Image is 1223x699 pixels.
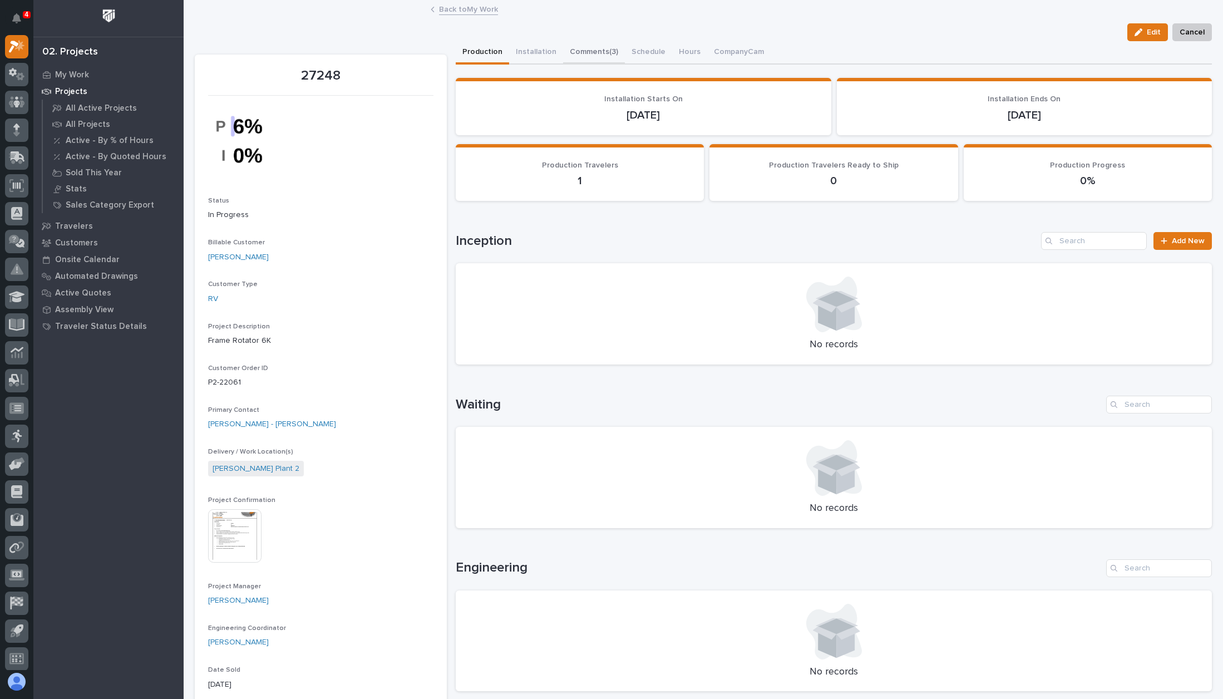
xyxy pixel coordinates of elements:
a: Projects [33,83,184,100]
p: In Progress [208,209,433,221]
div: Notifications4 [14,13,28,31]
button: Edit [1127,23,1168,41]
button: Notifications [5,7,28,30]
p: [DATE] [850,109,1199,122]
span: Edit [1147,27,1161,37]
a: [PERSON_NAME] [208,252,269,263]
button: Schedule [625,41,672,65]
button: Installation [509,41,563,65]
p: Traveler Status Details [55,322,147,332]
span: Engineering Coordinator [208,625,286,632]
a: RV [208,293,218,305]
a: Assembly View [33,301,184,318]
p: Frame Rotator 6K [208,335,433,347]
p: Projects [55,87,87,97]
a: Stats [43,181,184,196]
input: Search [1106,396,1212,414]
p: No records [469,339,1199,351]
p: Assembly View [55,305,114,315]
span: Project Confirmation [208,497,275,504]
p: 0 [723,174,944,188]
a: Back toMy Work [439,2,498,15]
button: Hours [672,41,707,65]
span: Status [208,198,229,204]
a: [PERSON_NAME] [208,595,269,607]
img: zmV-Utazc53xAKAavJZEoD1wvAaDC4r39eRdRL7ydNQ [208,102,292,179]
a: My Work [33,66,184,83]
p: [DATE] [469,109,818,122]
p: Sales Category Export [66,200,154,210]
h1: Inception [456,233,1037,249]
span: Add New [1172,237,1205,245]
span: Production Progress [1050,161,1125,169]
p: 0% [977,174,1199,188]
span: Installation Starts On [604,95,683,103]
span: Installation Ends On [988,95,1061,103]
button: Comments (3) [563,41,625,65]
span: Production Travelers [542,161,618,169]
p: 1 [469,174,691,188]
a: Active - By Quoted Hours [43,149,184,164]
button: users-avatar [5,670,28,693]
a: Sold This Year [43,165,184,180]
p: [DATE] [208,679,433,691]
span: Production Travelers Ready to Ship [769,161,899,169]
a: Onsite Calendar [33,251,184,268]
p: Onsite Calendar [55,255,120,265]
button: CompanyCam [707,41,771,65]
span: Project Description [208,323,270,330]
a: Automated Drawings [33,268,184,284]
p: All Projects [66,120,110,130]
span: Customer Order ID [208,365,268,372]
span: Cancel [1180,26,1205,39]
a: Traveler Status Details [33,318,184,334]
p: Sold This Year [66,168,122,178]
p: Stats [66,184,87,194]
a: [PERSON_NAME] [208,637,269,648]
a: Add New [1153,232,1212,250]
a: Travelers [33,218,184,234]
p: 4 [24,11,28,18]
p: All Active Projects [66,104,137,114]
p: Active - By % of Hours [66,136,154,146]
h1: Waiting [456,397,1102,413]
p: Customers [55,238,98,248]
p: Active Quotes [55,288,111,298]
span: Primary Contact [208,407,259,414]
button: Production [456,41,509,65]
span: Billable Customer [208,239,265,246]
p: No records [469,666,1199,678]
a: Sales Category Export [43,197,184,213]
h1: Engineering [456,560,1102,576]
a: [PERSON_NAME] Plant 2 [213,463,299,475]
p: My Work [55,70,89,80]
a: All Active Projects [43,100,184,116]
a: Active - By % of Hours [43,132,184,148]
p: P2-22061 [208,377,433,388]
a: All Projects [43,116,184,132]
img: Workspace Logo [98,6,119,26]
span: Date Sold [208,667,240,673]
span: Customer Type [208,281,258,288]
span: Delivery / Work Location(s) [208,449,293,455]
p: Automated Drawings [55,272,138,282]
p: No records [469,503,1199,515]
a: Active Quotes [33,284,184,301]
a: [PERSON_NAME] - [PERSON_NAME] [208,419,336,430]
a: Customers [33,234,184,251]
input: Search [1041,232,1147,250]
input: Search [1106,559,1212,577]
p: Active - By Quoted Hours [66,152,166,162]
p: Travelers [55,221,93,232]
div: 02. Projects [42,46,98,58]
p: 27248 [208,68,433,84]
button: Cancel [1172,23,1212,41]
span: Project Manager [208,583,261,590]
